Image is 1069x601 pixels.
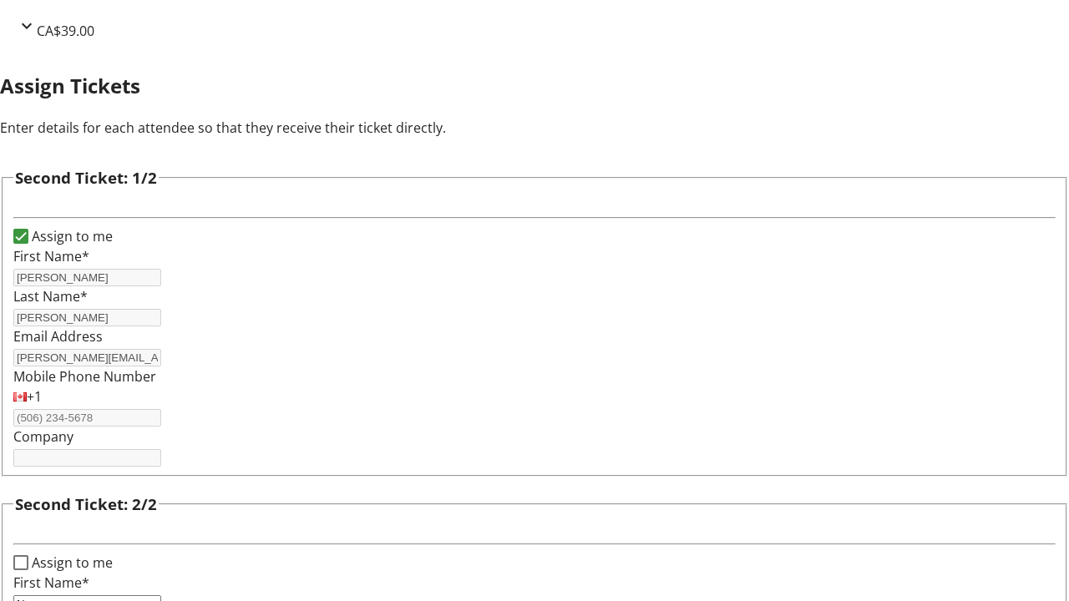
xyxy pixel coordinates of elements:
[37,22,94,40] span: CA$39.00
[13,247,89,265] label: First Name*
[13,573,89,592] label: First Name*
[15,166,157,189] h3: Second Ticket: 1/2
[13,367,156,386] label: Mobile Phone Number
[15,492,157,516] h3: Second Ticket: 2/2
[13,427,73,446] label: Company
[28,226,113,246] label: Assign to me
[13,409,161,427] input: (506) 234-5678
[28,553,113,573] label: Assign to me
[13,327,103,346] label: Email Address
[13,287,88,306] label: Last Name*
